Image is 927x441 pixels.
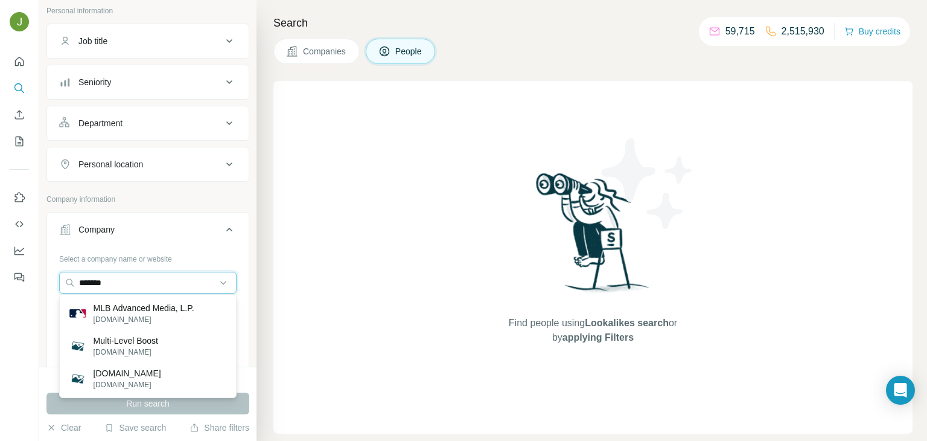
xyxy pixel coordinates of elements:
[94,314,194,325] p: [DOMAIN_NAME]
[94,347,158,358] p: [DOMAIN_NAME]
[94,367,161,379] p: [DOMAIN_NAME]
[94,335,158,347] p: Multi-Level Boost
[78,117,123,129] div: Department
[10,240,29,262] button: Dashboard
[59,249,237,265] div: Select a company name or website
[273,14,913,31] h4: Search
[78,76,111,88] div: Seniority
[47,68,249,97] button: Seniority
[78,35,107,47] div: Job title
[886,376,915,405] div: Open Intercom Messenger
[94,379,161,390] p: [DOMAIN_NAME]
[10,187,29,208] button: Use Surfe on LinkedIn
[530,170,656,304] img: Surfe Illustration - Woman searching with binoculars
[725,24,755,39] p: 59,715
[782,24,824,39] p: 2,515,930
[10,51,29,72] button: Quick start
[46,422,81,434] button: Clear
[47,150,249,179] button: Personal location
[47,215,249,249] button: Company
[104,422,166,434] button: Save search
[496,316,689,345] span: Find people using or by
[303,45,347,57] span: Companies
[47,27,249,56] button: Job title
[69,370,86,387] img: mlb.com.es
[10,266,29,288] button: Feedback
[69,338,86,355] img: Multi-Level Boost
[844,23,900,40] button: Buy credits
[78,158,143,170] div: Personal location
[10,213,29,235] button: Use Surfe API
[190,422,249,434] button: Share filters
[10,77,29,99] button: Search
[10,104,29,126] button: Enrich CSV
[69,305,86,322] img: MLB Advanced Media, L.P.
[593,129,702,238] img: Surfe Illustration - Stars
[585,318,669,328] span: Lookalikes search
[46,5,249,16] p: Personal information
[395,45,423,57] span: People
[47,109,249,138] button: Department
[10,12,29,31] img: Avatar
[562,332,634,343] span: applying Filters
[78,224,115,236] div: Company
[46,194,249,205] p: Company information
[10,130,29,152] button: My lists
[94,302,194,314] p: MLB Advanced Media, L.P.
